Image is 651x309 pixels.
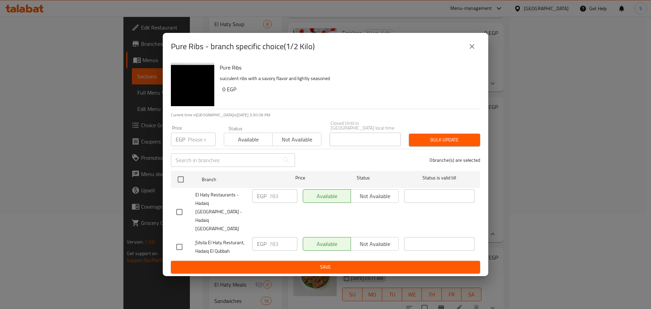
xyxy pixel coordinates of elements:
input: Please enter price [269,189,297,203]
span: Price [278,174,323,182]
button: Available [224,133,273,146]
input: Please enter price [269,237,297,251]
span: Bulk update [414,136,475,144]
h6: Pure Ribs [220,63,475,72]
span: Save [176,263,475,271]
p: 0 branche(s) are selected [430,157,480,163]
span: Status [328,174,399,182]
p: EGP [257,240,267,248]
span: Not available [275,135,318,144]
p: EGP [257,192,267,200]
button: close [464,38,480,55]
button: Save [171,261,480,273]
p: Current time in [GEOGRAPHIC_DATA] is [DATE] 3:50:06 PM [171,112,480,118]
span: Status is valid till [404,174,475,182]
h6: 0 EGP [222,84,475,94]
button: Not available [272,133,321,146]
h2: Pure Ribs - branch specific choice(1/2 Kilo) [171,41,315,52]
button: Bulk update [409,134,480,146]
p: succulent ribs with a savory flavor and lightly seasoned [220,74,475,83]
span: ٍSilsila El Haty Resturant, Hadaiq El Qubbah [195,238,247,255]
input: Please enter price [188,133,216,146]
span: Branch [202,175,272,184]
p: EGP [176,135,185,143]
span: Available [227,135,270,144]
img: Pure Ribs [171,63,214,106]
span: El Haty Restaurants - Hadaiq [GEOGRAPHIC_DATA] - Hadaiq [GEOGRAPHIC_DATA] [195,191,247,233]
input: Search in branches [171,153,279,167]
